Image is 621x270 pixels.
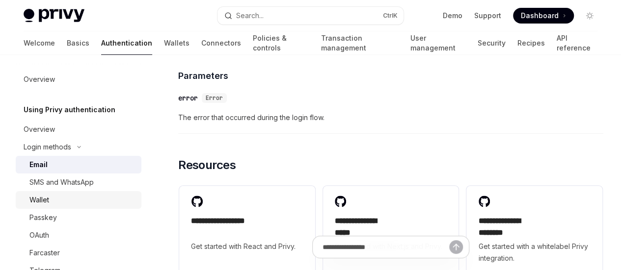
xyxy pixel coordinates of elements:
a: Email [16,156,141,173]
span: Error [206,94,223,102]
a: API reference [556,31,597,55]
a: Farcaster [16,244,141,262]
a: User management [410,31,466,55]
span: Parameters [178,69,228,82]
button: Send message [449,240,463,254]
div: Passkey [29,212,57,223]
a: Security [477,31,505,55]
a: OAuth [16,226,141,244]
a: Transaction management [321,31,398,55]
div: Login methods [24,141,71,153]
div: SMS and WhatsApp [29,176,94,188]
a: Overview [16,71,141,88]
a: Connectors [201,31,241,55]
a: Wallets [164,31,189,55]
span: Resources [178,157,236,173]
a: Welcome [24,31,55,55]
a: Support [474,11,501,21]
a: Policies & controls [253,31,309,55]
div: error [178,93,198,103]
div: Farcaster [29,247,60,259]
span: The error that occurred during the login flow. [178,112,603,123]
a: Recipes [517,31,544,55]
a: Basics [67,31,89,55]
a: Wallet [16,191,141,209]
div: Search... [236,10,264,22]
img: light logo [24,9,84,23]
div: Email [29,159,48,171]
a: SMS and WhatsApp [16,173,141,191]
a: Passkey [16,209,141,226]
div: OAuth [29,229,49,241]
div: Overview [24,123,55,135]
h5: Using Privy authentication [24,104,115,116]
a: Overview [16,121,141,138]
span: Ctrl K [383,12,398,20]
div: Overview [24,74,55,85]
a: Demo [443,11,462,21]
button: Search...CtrlK [217,7,404,25]
button: Toggle dark mode [582,8,597,24]
div: Wallet [29,194,49,206]
a: Dashboard [513,8,574,24]
span: Dashboard [521,11,559,21]
a: Authentication [101,31,152,55]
